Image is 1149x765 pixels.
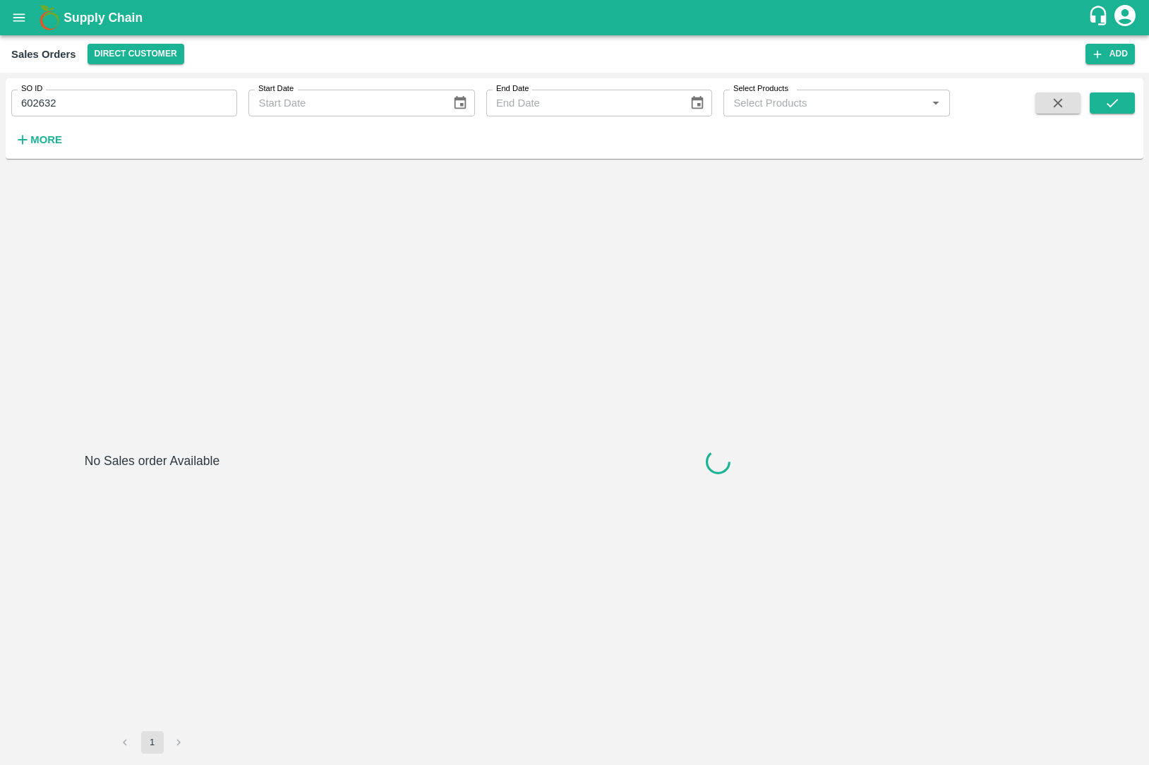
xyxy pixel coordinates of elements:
h6: No Sales order Available [85,451,219,731]
input: Start Date [248,90,440,116]
button: Choose date [447,90,474,116]
b: Supply Chain [64,11,143,25]
label: Start Date [258,83,294,95]
button: Add [1085,44,1135,64]
input: End Date [486,90,678,116]
button: Select DC [88,44,184,64]
label: Select Products [733,83,788,95]
a: Supply Chain [64,8,1088,28]
button: page 1 [141,731,164,754]
strong: More [30,134,62,145]
div: account of current user [1112,3,1138,32]
div: Sales Orders [11,45,76,64]
input: Select Products [728,94,922,112]
label: SO ID [21,83,42,95]
button: Open [927,94,945,112]
div: customer-support [1088,5,1112,30]
input: Enter SO ID [11,90,237,116]
img: logo [35,4,64,32]
label: End Date [496,83,529,95]
nav: pagination navigation [112,731,193,754]
button: More [11,128,66,152]
button: Choose date [684,90,711,116]
button: open drawer [3,1,35,34]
